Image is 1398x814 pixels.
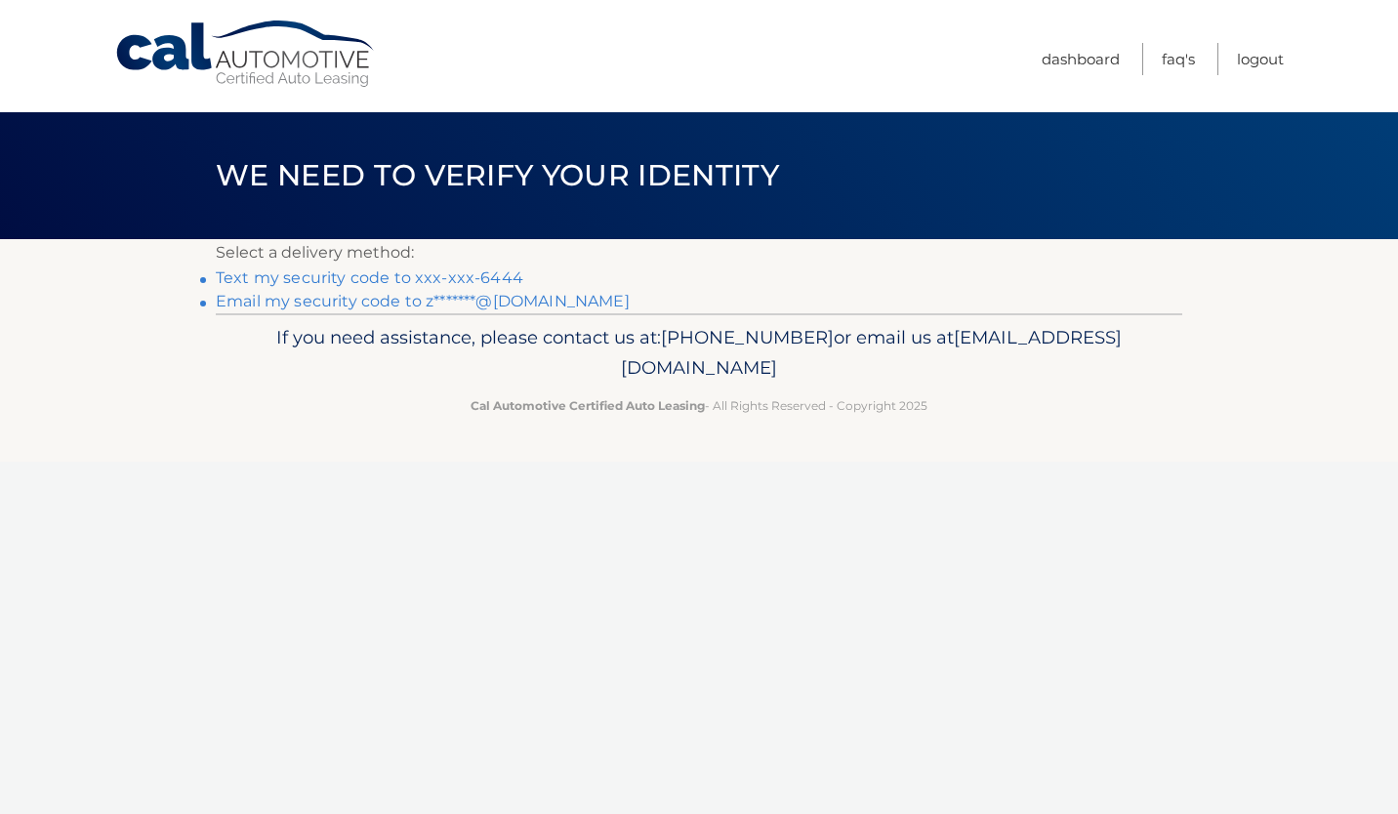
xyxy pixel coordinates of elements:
strong: Cal Automotive Certified Auto Leasing [471,398,705,413]
a: FAQ's [1162,43,1195,75]
p: If you need assistance, please contact us at: or email us at [228,322,1170,385]
a: Email my security code to z*******@[DOMAIN_NAME] [216,292,630,310]
span: [PHONE_NUMBER] [661,326,834,348]
span: We need to verify your identity [216,157,779,193]
a: Dashboard [1042,43,1120,75]
p: - All Rights Reserved - Copyright 2025 [228,395,1170,416]
p: Select a delivery method: [216,239,1182,266]
a: Logout [1237,43,1284,75]
a: Cal Automotive [114,20,378,89]
a: Text my security code to xxx-xxx-6444 [216,268,523,287]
